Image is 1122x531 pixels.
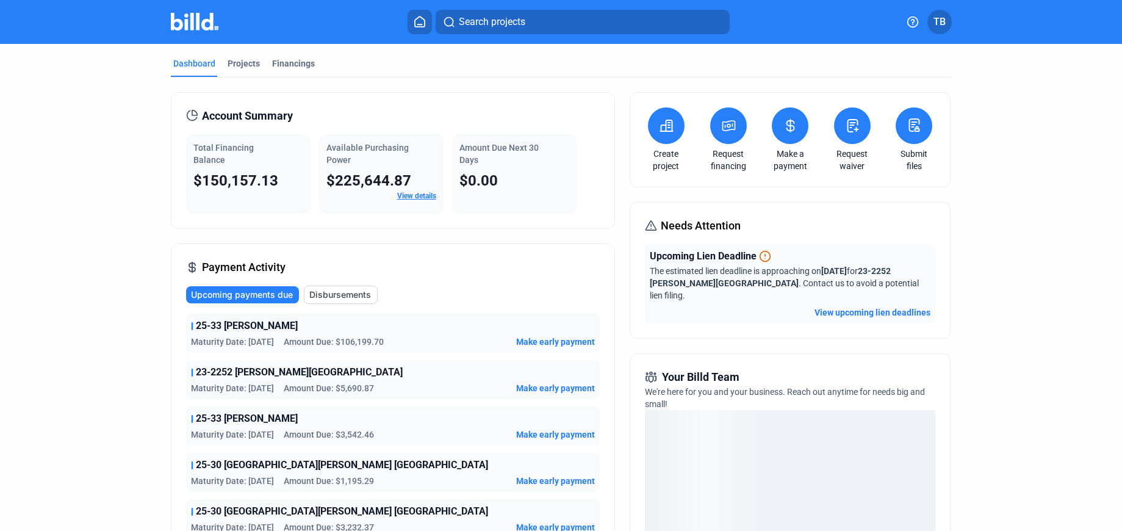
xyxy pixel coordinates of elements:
span: 25-33 [PERSON_NAME] [196,319,298,333]
button: Search projects [436,10,730,34]
a: Request financing [707,148,750,172]
span: Your Billd Team [662,369,739,386]
span: Upcoming Lien Deadline [650,249,757,264]
span: 25-30 [GEOGRAPHIC_DATA][PERSON_NAME] [GEOGRAPHIC_DATA] [196,504,488,519]
span: Maturity Date: [DATE] [191,475,274,487]
button: Make early payment [516,428,595,441]
span: Amount Due: $1,195.29 [284,475,374,487]
a: Submit files [893,148,935,172]
div: Financings [272,57,315,70]
span: 25-33 [PERSON_NAME] [196,411,298,426]
span: Payment Activity [202,259,286,276]
div: Projects [228,57,260,70]
span: $225,644.87 [326,172,411,189]
span: Available Purchasing Power [326,143,409,165]
span: 23-2252 [PERSON_NAME][GEOGRAPHIC_DATA] [196,365,403,380]
a: View details [397,192,436,200]
span: $0.00 [459,172,498,189]
span: Amount Due: $5,690.87 [284,382,374,394]
span: Disbursements [309,289,371,301]
span: The estimated lien deadline is approaching on for . Contact us to avoid a potential lien filing. [650,266,919,300]
span: Search projects [459,15,525,29]
span: Amount Due: $106,199.70 [284,336,384,348]
span: 25-30 [GEOGRAPHIC_DATA][PERSON_NAME] [GEOGRAPHIC_DATA] [196,458,488,472]
span: Maturity Date: [DATE] [191,428,274,441]
img: Billd Company Logo [171,13,219,31]
span: Account Summary [202,107,293,125]
a: Request waiver [831,148,874,172]
span: $150,157.13 [193,172,278,189]
button: Make early payment [516,336,595,348]
span: Maturity Date: [DATE] [191,336,274,348]
a: Make a payment [769,148,811,172]
span: Maturity Date: [DATE] [191,382,274,394]
button: TB [927,10,952,34]
a: Create project [645,148,688,172]
div: Dashboard [173,57,215,70]
span: Upcoming payments due [191,289,293,301]
span: We're here for you and your business. Reach out anytime for needs big and small! [645,387,925,409]
button: Upcoming payments due [186,286,299,303]
span: Amount Due Next 30 Days [459,143,539,165]
button: Make early payment [516,382,595,394]
button: View upcoming lien deadlines [815,306,930,319]
span: Total Financing Balance [193,143,254,165]
span: [DATE] [821,266,847,276]
button: Disbursements [304,286,378,304]
span: Amount Due: $3,542.46 [284,428,374,441]
span: Needs Attention [661,217,741,234]
span: TB [933,15,946,29]
button: Make early payment [516,475,595,487]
